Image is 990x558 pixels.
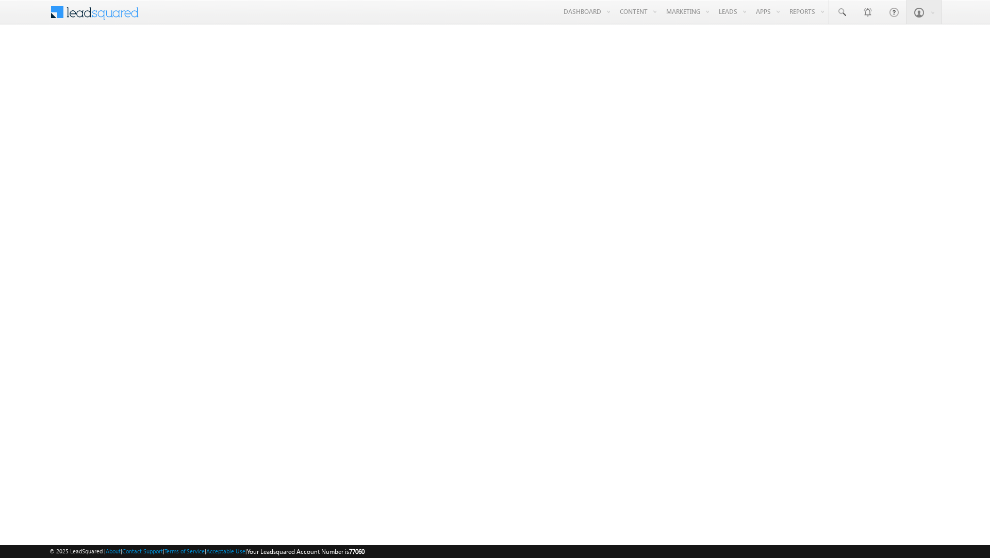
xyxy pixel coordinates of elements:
span: 77060 [349,548,365,555]
a: Acceptable Use [206,548,245,554]
a: About [106,548,121,554]
a: Terms of Service [164,548,205,554]
a: Contact Support [122,548,163,554]
span: Your Leadsquared Account Number is [247,548,365,555]
span: © 2025 LeadSquared | | | | | [49,547,365,556]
